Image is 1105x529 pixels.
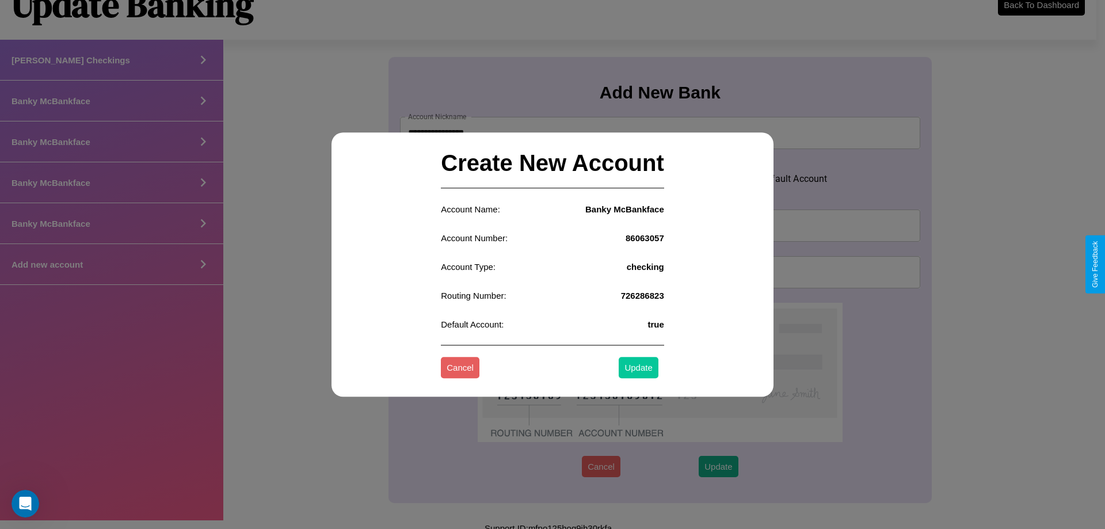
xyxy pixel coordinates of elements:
[441,317,504,332] p: Default Account:
[627,262,664,272] h4: checking
[441,230,508,246] p: Account Number:
[441,357,479,379] button: Cancel
[647,319,664,329] h4: true
[621,291,664,300] h4: 726286823
[441,139,664,188] h2: Create New Account
[1091,241,1099,288] div: Give Feedback
[626,233,664,243] h4: 86063057
[619,357,658,379] button: Update
[441,201,500,217] p: Account Name:
[441,288,506,303] p: Routing Number:
[585,204,664,214] h4: Banky McBankface
[441,259,496,275] p: Account Type:
[12,490,39,517] iframe: Intercom live chat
